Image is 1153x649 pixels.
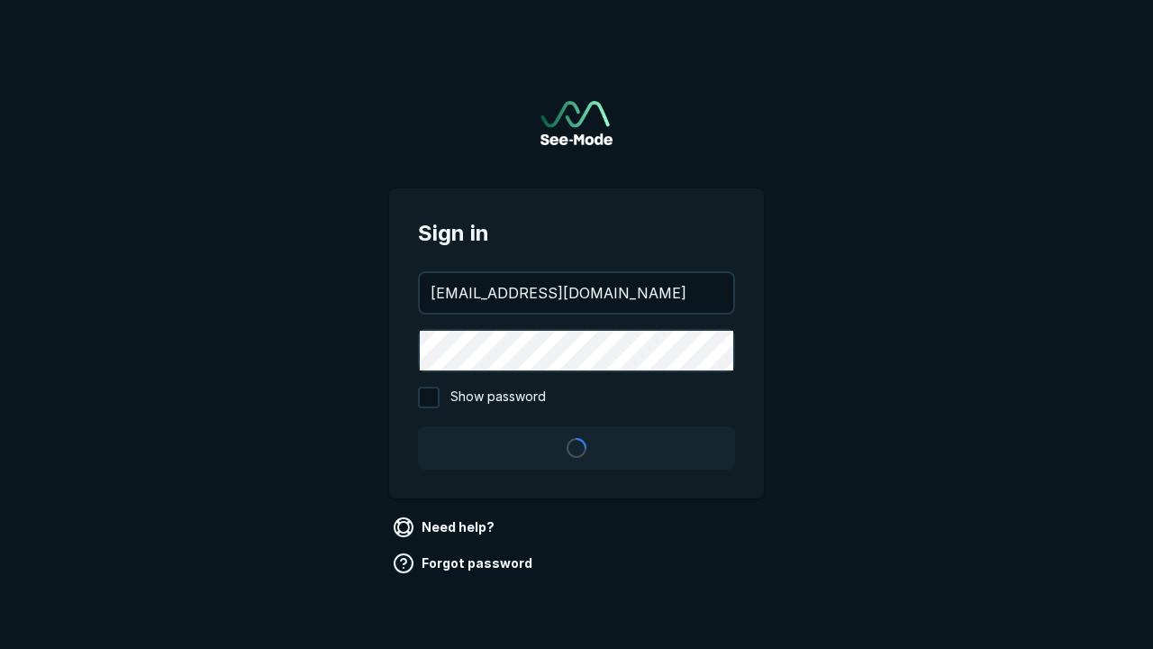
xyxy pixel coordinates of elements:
a: Need help? [389,513,502,542]
input: your@email.com [420,273,733,313]
a: Forgot password [389,549,540,578]
span: Sign in [418,217,735,250]
a: Go to sign in [540,101,613,145]
span: Show password [450,387,546,408]
img: See-Mode Logo [540,101,613,145]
